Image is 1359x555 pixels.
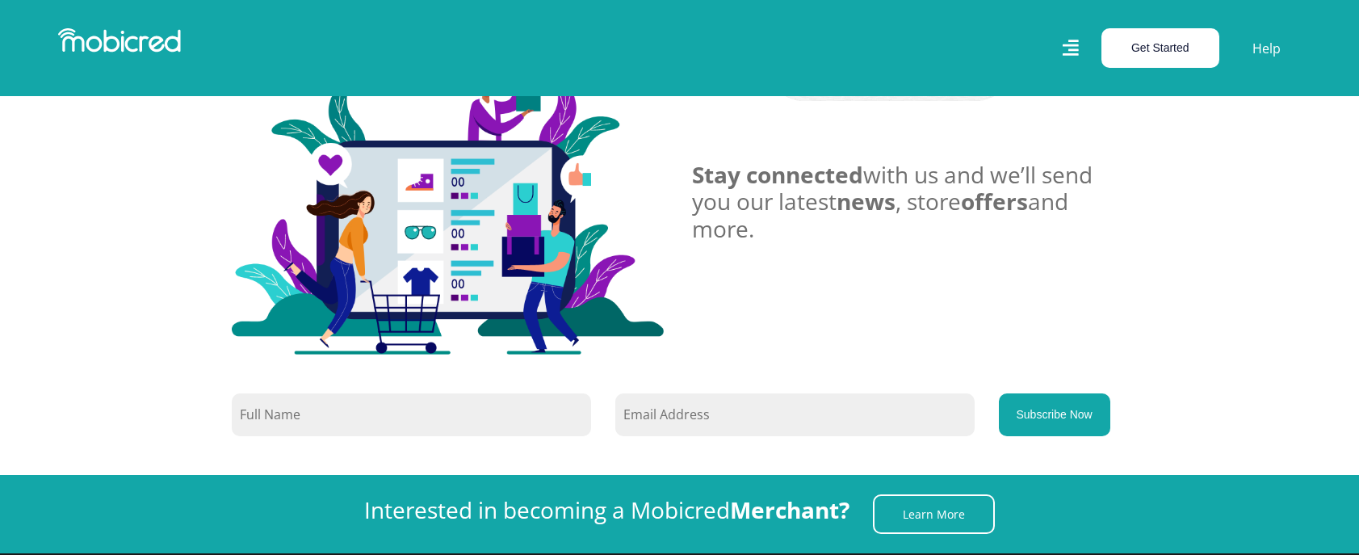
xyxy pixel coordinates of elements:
a: Learn More [873,494,995,534]
span: news [837,186,896,217]
a: Help [1252,38,1281,59]
input: Full Name [232,393,591,436]
span: Stay connected [692,159,863,190]
h3: Interested in becoming a Mobicred [364,497,849,524]
span: offers [961,186,1028,217]
button: Get Started [1101,28,1219,68]
h3: with us and we’ll send you our latest , store and more. [692,162,1128,243]
button: Subscribe Now [999,393,1110,436]
strong: Merchant? [730,494,849,525]
img: Mobicred [58,28,181,53]
input: Email Address [615,393,975,436]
